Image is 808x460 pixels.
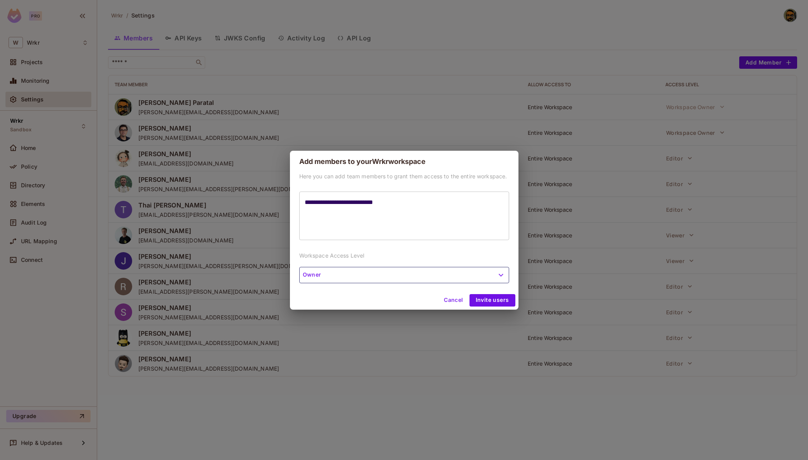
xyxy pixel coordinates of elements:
[290,151,518,172] h2: Add members to your Wrkr workspace
[469,294,515,307] button: Invite users
[299,252,509,259] p: Workspace Access Level
[299,267,509,283] button: Owner
[441,294,466,307] button: Cancel
[299,172,509,180] p: Here you can add team members to grant them access to the entire workspace.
